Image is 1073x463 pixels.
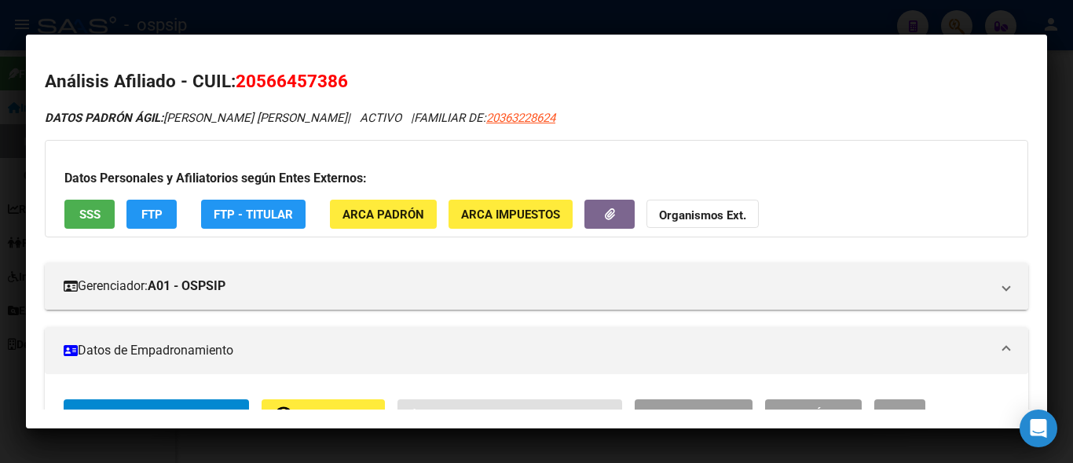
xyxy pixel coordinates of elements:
[64,341,991,360] mat-panel-title: Datos de Empadronamiento
[262,399,385,428] button: Movimientos
[887,407,913,421] span: ABM
[428,407,610,421] span: Sin Certificado Discapacidad
[45,68,1028,95] h2: Análisis Afiliado - CUIL:
[635,399,753,428] button: Crear Familiar
[486,111,555,125] span: 20363228624
[330,200,437,229] button: ARCA Padrón
[45,111,347,125] span: [PERSON_NAME] [PERSON_NAME]
[646,200,759,229] button: Organismos Ext.
[342,208,424,222] span: ARCA Padrón
[293,407,372,421] span: Movimientos
[126,200,177,229] button: FTP
[449,200,573,229] button: ARCA Impuestos
[148,277,225,296] strong: A01 - OSPSIP
[45,327,1028,374] mat-expansion-panel-header: Datos de Empadronamiento
[45,111,555,125] i: | ACTIVO |
[397,399,622,428] button: Sin Certificado Discapacidad
[214,208,293,222] span: FTP - Titular
[45,111,163,125] strong: DATOS PADRÓN ÁGIL:
[64,200,115,229] button: SSS
[1020,410,1057,447] div: Open Intercom Messenger
[461,208,560,222] span: ARCA Impuestos
[236,71,348,91] span: 20566457386
[64,277,991,296] mat-panel-title: Gerenciador:
[76,407,236,421] span: Enviar Credencial Digital
[79,208,101,222] span: SSS
[659,208,746,222] strong: Organismos Ext.
[765,399,862,428] button: ABM Rápido
[274,403,293,422] mat-icon: remove_red_eye
[64,399,249,428] button: Enviar Credencial Digital
[778,407,849,421] span: ABM Rápido
[874,399,925,428] button: ABM
[64,169,1009,188] h3: Datos Personales y Afiliatorios según Entes Externos:
[201,200,306,229] button: FTP - Titular
[414,111,555,125] span: FAMILIAR DE:
[45,263,1028,310] mat-expansion-panel-header: Gerenciador:A01 - OSPSIP
[141,208,163,222] span: FTP
[647,407,740,421] span: Crear Familiar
